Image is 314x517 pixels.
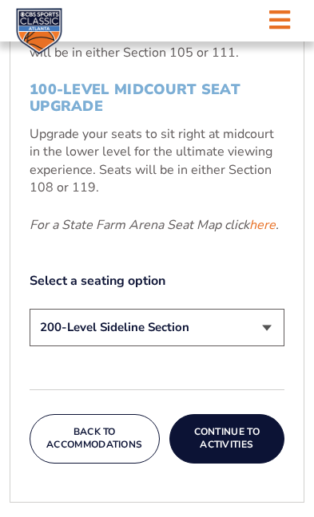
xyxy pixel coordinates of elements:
h3: 100-Level Midcourt Seat Upgrade [30,81,284,116]
p: Upgrade your seats to sit right at midcourt in the lower level for the ultimate viewing experienc... [30,125,284,197]
a: here [249,216,276,234]
button: Back To Accommodations [30,414,160,463]
button: Continue To Activities [169,414,285,463]
em: For a State Farm Arena Seat Map click . [30,216,279,234]
img: CBS Sports Classic [16,8,62,54]
label: Select a seating option [30,272,284,290]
